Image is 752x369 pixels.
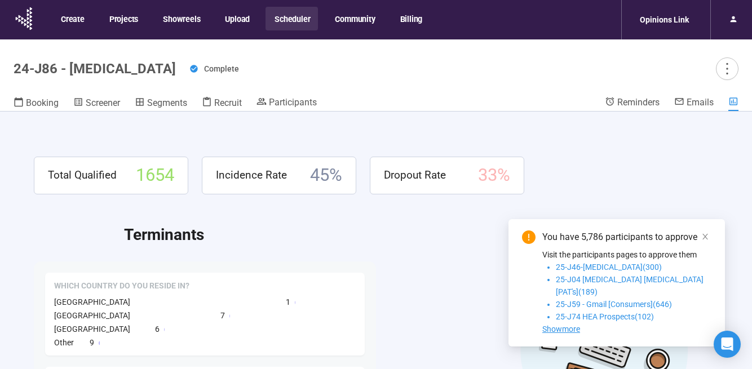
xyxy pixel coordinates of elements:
[214,97,242,108] span: Recruit
[269,97,317,108] span: Participants
[124,223,718,247] h2: Terminants
[286,296,290,308] span: 1
[54,297,130,306] span: [GEOGRAPHIC_DATA]
[54,281,189,292] span: Which country do you reside in?
[14,96,59,111] a: Booking
[48,167,117,184] span: Total Qualified
[617,97,660,108] span: Reminders
[147,97,187,108] span: Segments
[100,7,146,30] button: Projects
[256,96,317,110] a: Participants
[14,61,176,77] h1: 24-J86 - [MEDICAL_DATA]
[202,96,242,111] a: Recruit
[687,97,714,108] span: Emails
[556,300,672,309] span: 25-J59 - Gmail [Consumers](646)
[52,7,92,30] button: Create
[522,230,536,244] span: exclamation-circle
[391,7,431,30] button: Billing
[716,57,738,80] button: more
[136,162,174,189] span: 1654
[73,96,120,111] a: Screener
[310,162,342,189] span: 45 %
[605,96,660,110] a: Reminders
[674,96,714,110] a: Emails
[633,9,696,30] div: Opinions Link
[542,230,711,244] div: You have 5,786 participants to approve
[266,7,318,30] button: Scheduler
[26,97,59,108] span: Booking
[384,167,446,184] span: Dropout Rate
[216,7,258,30] button: Upload
[714,331,741,358] div: Open Intercom Messenger
[719,61,735,76] span: more
[90,336,94,349] span: 9
[478,162,510,189] span: 33 %
[54,324,130,334] span: [GEOGRAPHIC_DATA]
[220,309,225,322] span: 7
[135,96,187,111] a: Segments
[216,167,287,184] span: Incidence Rate
[155,323,160,335] span: 6
[54,338,74,347] span: Other
[556,312,654,321] span: 25-J74 HEA Prospects(102)
[86,97,120,108] span: Screener
[326,7,383,30] button: Community
[542,248,711,261] p: Visit the participants pages to approve them
[701,233,709,241] span: close
[556,263,662,272] span: 25-J46-[MEDICAL_DATA](300)
[154,7,208,30] button: Showreels
[556,275,704,296] span: 25-J04 [MEDICAL_DATA] [MEDICAL_DATA] [PAT's](189)
[542,324,580,334] span: Showmore
[204,64,239,73] span: Complete
[54,311,130,320] span: [GEOGRAPHIC_DATA]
